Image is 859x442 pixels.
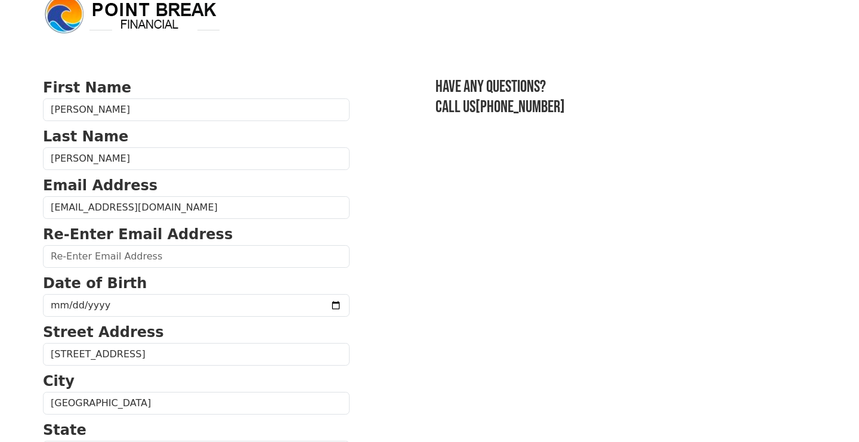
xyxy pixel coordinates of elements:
strong: State [43,422,86,438]
strong: Re-Enter Email Address [43,226,233,243]
input: Email Address [43,196,350,219]
strong: Street Address [43,324,164,341]
input: Street Address [43,343,350,366]
input: Re-Enter Email Address [43,245,350,268]
a: [PHONE_NUMBER] [475,97,565,117]
input: First Name [43,98,350,121]
strong: Email Address [43,177,157,194]
strong: City [43,373,75,390]
strong: Date of Birth [43,275,147,292]
strong: Last Name [43,128,128,145]
strong: First Name [43,79,131,96]
h3: Call us [435,97,816,118]
input: City [43,392,350,415]
h3: Have any questions? [435,77,816,97]
input: Last Name [43,147,350,170]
